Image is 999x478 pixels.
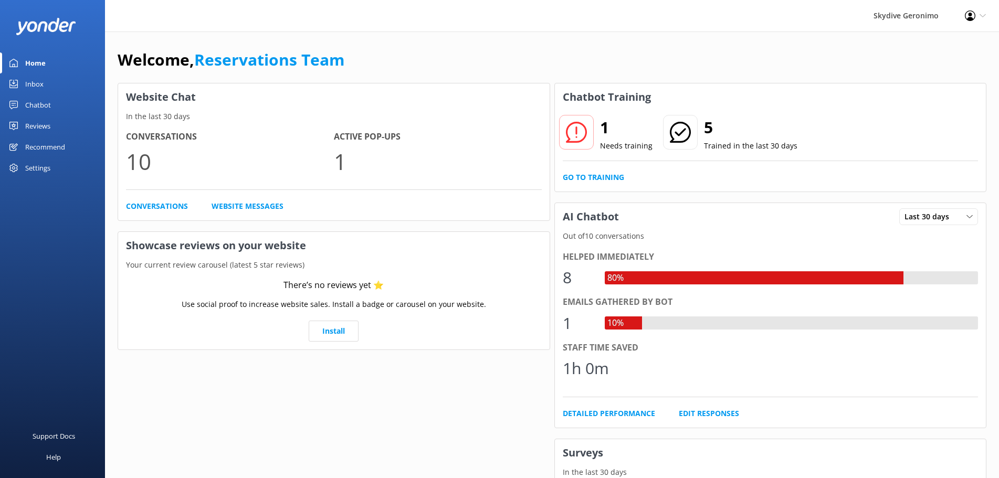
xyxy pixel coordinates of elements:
p: 1 [334,144,542,179]
h3: Chatbot Training [555,83,659,111]
p: 10 [126,144,334,179]
div: Support Docs [33,426,75,447]
p: Your current review carousel (latest 5 star reviews) [118,259,550,271]
img: yonder-white-logo.png [16,18,76,35]
p: Trained in the last 30 days [704,140,797,152]
h3: AI Chatbot [555,203,627,230]
div: 1h 0m [563,356,609,381]
h3: Surveys [555,439,986,466]
a: Reservations Team [194,49,344,70]
div: 10% [605,316,626,330]
span: Last 30 days [905,211,955,222]
a: Edit Responses [679,408,739,419]
a: Detailed Performance [563,408,655,419]
div: Chatbot [25,94,51,115]
div: There’s no reviews yet ⭐ [283,279,384,292]
h4: Conversations [126,130,334,144]
p: Out of 10 conversations [555,230,986,242]
div: Inbox [25,73,44,94]
div: Help [46,447,61,468]
a: Install [309,321,359,342]
div: 80% [605,271,626,285]
div: Staff time saved [563,341,979,355]
div: Settings [25,157,50,178]
p: In the last 30 days [118,111,550,122]
h3: Showcase reviews on your website [118,232,550,259]
div: Home [25,52,46,73]
div: 8 [563,265,594,290]
p: Use social proof to increase website sales. Install a badge or carousel on your website. [182,299,486,310]
h4: Active Pop-ups [334,130,542,144]
div: 1 [563,311,594,336]
div: Emails gathered by bot [563,295,979,309]
a: Conversations [126,200,188,212]
p: Needs training [600,140,653,152]
div: Reviews [25,115,50,136]
h2: 5 [704,115,797,140]
div: Helped immediately [563,250,979,264]
h3: Website Chat [118,83,550,111]
a: Website Messages [212,200,283,212]
div: Recommend [25,136,65,157]
h2: 1 [600,115,653,140]
p: In the last 30 days [555,466,986,478]
h1: Welcome, [118,47,344,72]
a: Go to Training [563,172,624,183]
